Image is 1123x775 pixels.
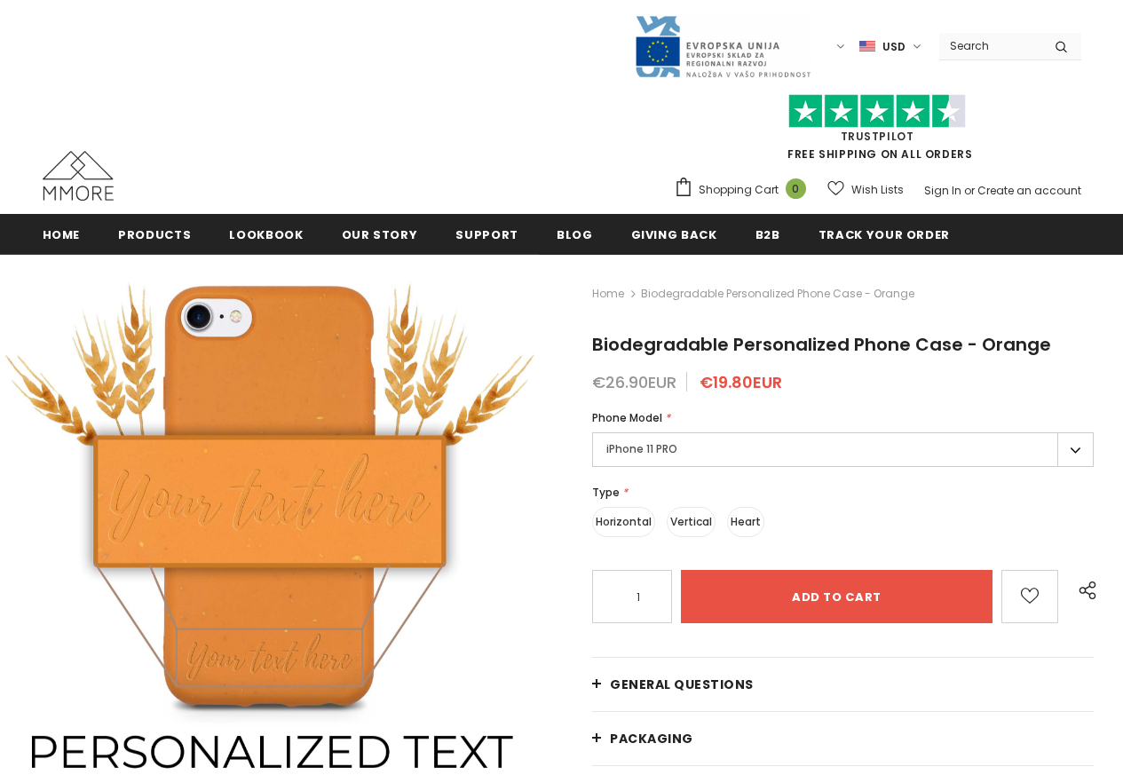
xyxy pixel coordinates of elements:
[939,33,1041,59] input: Search Site
[674,102,1081,162] span: FREE SHIPPING ON ALL ORDERS
[699,181,779,199] span: Shopping Cart
[342,214,418,254] a: Our Story
[610,730,693,747] span: PACKAGING
[827,174,904,205] a: Wish Lists
[641,283,914,304] span: Biodegradable Personalized Phone Case - Orange
[229,214,303,254] a: Lookbook
[851,181,904,199] span: Wish Lists
[977,183,1081,198] a: Create an account
[592,332,1051,357] span: Biodegradable Personalized Phone Case - Orange
[667,507,716,537] label: Vertical
[755,226,780,243] span: B2B
[342,226,418,243] span: Our Story
[592,432,1094,467] label: iPhone 11 PRO
[229,226,303,243] span: Lookbook
[455,214,518,254] a: support
[557,226,593,243] span: Blog
[788,94,966,129] img: Trust Pilot Stars
[455,226,518,243] span: support
[592,507,655,537] label: Horizontal
[634,38,811,53] a: Javni Razpis
[118,226,191,243] span: Products
[43,151,114,201] img: MMORE Cases
[592,658,1094,711] a: General Questions
[610,676,754,693] span: General Questions
[631,214,717,254] a: Giving back
[924,183,961,198] a: Sign In
[592,485,620,500] span: Type
[882,38,906,56] span: USD
[631,226,717,243] span: Giving back
[634,14,811,79] img: Javni Razpis
[700,371,782,393] span: €19.80EUR
[727,507,764,537] label: Heart
[43,214,81,254] a: Home
[819,226,950,243] span: Track your order
[681,570,993,623] input: Add to cart
[964,183,975,198] span: or
[755,214,780,254] a: B2B
[674,177,815,203] a: Shopping Cart 0
[592,371,676,393] span: €26.90EUR
[592,283,624,304] a: Home
[786,178,806,199] span: 0
[43,226,81,243] span: Home
[118,214,191,254] a: Products
[819,214,950,254] a: Track your order
[592,410,662,425] span: Phone Model
[557,214,593,254] a: Blog
[841,129,914,144] a: Trustpilot
[859,39,875,54] img: USD
[592,712,1094,765] a: PACKAGING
